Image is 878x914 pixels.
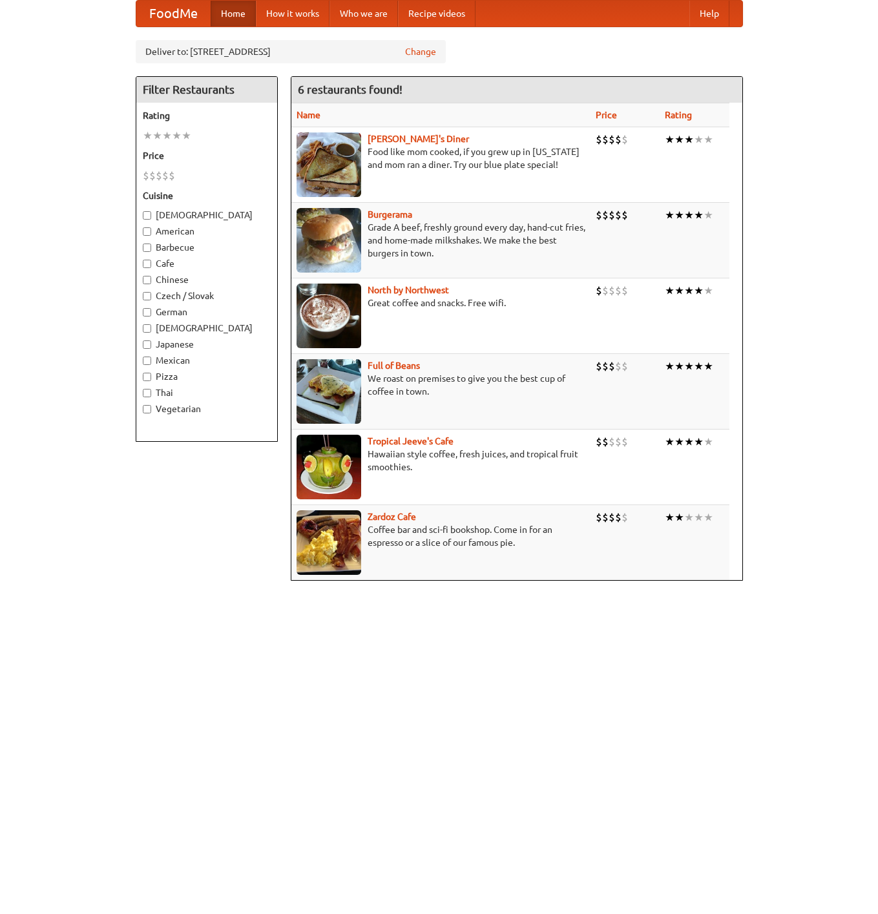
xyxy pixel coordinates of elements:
[136,1,211,26] a: FoodMe
[143,306,271,318] label: German
[665,208,674,222] li: ★
[368,360,420,371] a: Full of Beans
[684,284,694,298] li: ★
[609,359,615,373] li: $
[615,132,622,147] li: $
[405,45,436,58] a: Change
[689,1,729,26] a: Help
[211,1,256,26] a: Home
[143,402,271,415] label: Vegetarian
[143,373,151,381] input: Pizza
[704,284,713,298] li: ★
[684,359,694,373] li: ★
[596,110,617,120] a: Price
[143,211,151,220] input: [DEMOGRAPHIC_DATA]
[694,208,704,222] li: ★
[622,435,628,449] li: $
[143,308,151,317] input: German
[143,292,151,300] input: Czech / Slovak
[368,285,449,295] a: North by Northwest
[665,110,692,120] a: Rating
[398,1,476,26] a: Recipe videos
[665,435,674,449] li: ★
[609,510,615,525] li: $
[297,435,361,499] img: jeeves.jpg
[143,225,271,238] label: American
[622,359,628,373] li: $
[143,405,151,413] input: Vegetarian
[596,284,602,298] li: $
[297,523,585,549] p: Coffee bar and sci-fi bookshop. Come in for an espresso or a slice of our famous pie.
[143,227,151,236] input: American
[602,435,609,449] li: $
[704,435,713,449] li: ★
[615,208,622,222] li: $
[674,435,684,449] li: ★
[609,208,615,222] li: $
[149,169,156,183] li: $
[368,209,412,220] a: Burgerama
[143,260,151,268] input: Cafe
[136,77,277,103] h4: Filter Restaurants
[162,129,172,143] li: ★
[684,132,694,147] li: ★
[143,338,271,351] label: Japanese
[622,284,628,298] li: $
[297,132,361,197] img: sallys.jpg
[298,83,402,96] ng-pluralize: 6 restaurants found!
[596,510,602,525] li: $
[596,435,602,449] li: $
[602,132,609,147] li: $
[674,132,684,147] li: ★
[684,208,694,222] li: ★
[602,510,609,525] li: $
[622,510,628,525] li: $
[596,132,602,147] li: $
[674,510,684,525] li: ★
[297,208,361,273] img: burgerama.jpg
[704,359,713,373] li: ★
[143,386,271,399] label: Thai
[684,435,694,449] li: ★
[297,359,361,424] img: beans.jpg
[143,357,151,365] input: Mexican
[297,221,585,260] p: Grade A beef, freshly ground every day, hand-cut fries, and home-made milkshakes. We make the bes...
[622,132,628,147] li: $
[596,208,602,222] li: $
[143,109,271,122] h5: Rating
[694,132,704,147] li: ★
[602,208,609,222] li: $
[182,129,191,143] li: ★
[368,512,416,522] a: Zardoz Cafe
[665,510,674,525] li: ★
[368,436,454,446] a: Tropical Jeeve's Cafe
[694,284,704,298] li: ★
[143,289,271,302] label: Czech / Slovak
[602,359,609,373] li: $
[297,296,585,309] p: Great coffee and snacks. Free wifi.
[297,145,585,171] p: Food like mom cooked, if you grew up in [US_STATE] and mom ran a diner. Try our blue plate special!
[609,284,615,298] li: $
[143,189,271,202] h5: Cuisine
[329,1,398,26] a: Who we are
[143,340,151,349] input: Japanese
[143,354,271,367] label: Mexican
[136,40,446,63] div: Deliver to: [STREET_ADDRESS]
[143,257,271,270] label: Cafe
[172,129,182,143] li: ★
[694,359,704,373] li: ★
[297,448,585,473] p: Hawaiian style coffee, fresh juices, and tropical fruit smoothies.
[143,370,271,383] label: Pizza
[609,132,615,147] li: $
[143,209,271,222] label: [DEMOGRAPHIC_DATA]
[615,284,622,298] li: $
[169,169,175,183] li: $
[143,322,271,335] label: [DEMOGRAPHIC_DATA]
[143,276,151,284] input: Chinese
[674,359,684,373] li: ★
[602,284,609,298] li: $
[143,169,149,183] li: $
[297,110,320,120] a: Name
